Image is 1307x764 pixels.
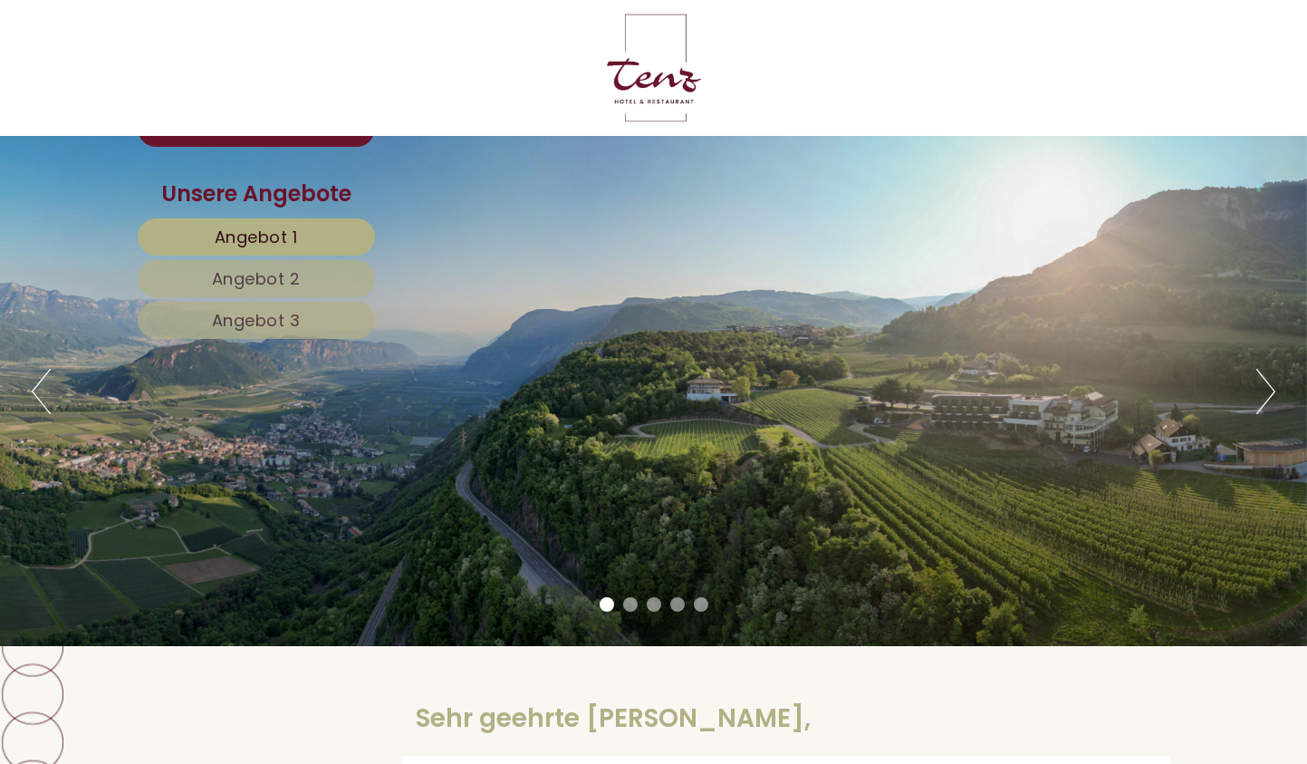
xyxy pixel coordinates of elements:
[1256,369,1275,414] button: Next
[212,267,301,290] span: Angebot 2
[138,179,375,209] div: Unsere Angebote
[32,369,51,414] button: Previous
[416,705,811,733] h1: Sehr geehrte [PERSON_NAME],
[215,226,298,248] span: Angebot 1
[212,309,301,332] span: Angebot 3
